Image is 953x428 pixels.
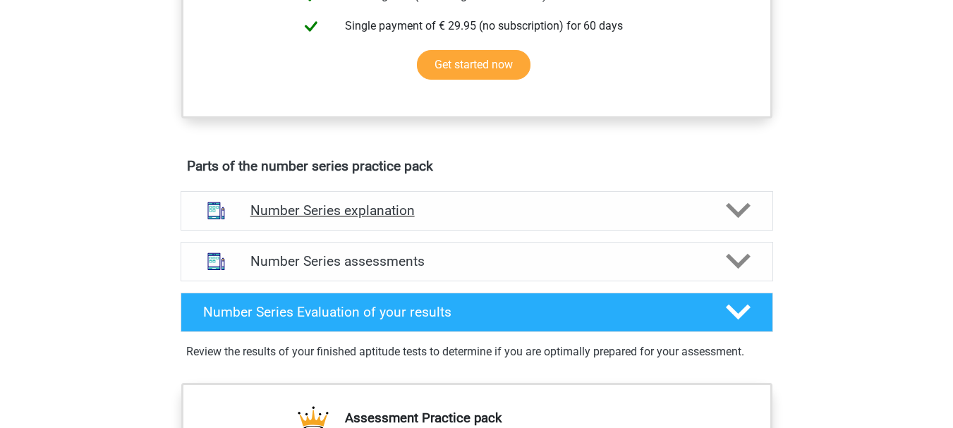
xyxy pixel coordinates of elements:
[250,253,703,269] h4: Number Series assessments
[198,192,234,228] img: number series explanations
[187,158,767,174] h4: Parts of the number series practice pack
[175,242,779,281] a: assessments Number Series assessments
[198,243,234,279] img: number series assessments
[175,293,779,332] a: Number Series Evaluation of your results
[250,202,703,219] h4: Number Series explanation
[186,343,767,360] p: Review the results of your finished aptitude tests to determine if you are optimally prepared for...
[203,304,703,320] h4: Number Series Evaluation of your results
[417,50,530,80] a: Get started now
[175,191,779,231] a: explanations Number Series explanation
